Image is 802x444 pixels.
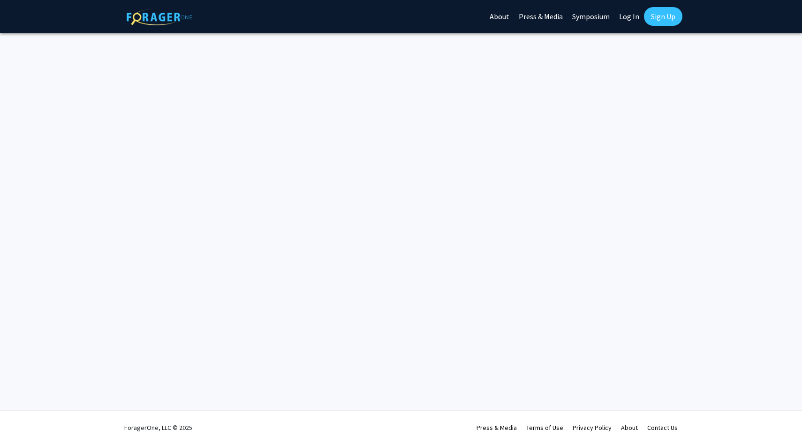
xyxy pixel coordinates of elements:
a: About [621,423,638,432]
a: Contact Us [647,423,678,432]
img: ForagerOne Logo [127,9,192,25]
div: ForagerOne, LLC © 2025 [124,411,192,444]
a: Press & Media [477,423,517,432]
a: Terms of Use [526,423,563,432]
a: Sign Up [644,7,682,26]
a: Privacy Policy [573,423,612,432]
